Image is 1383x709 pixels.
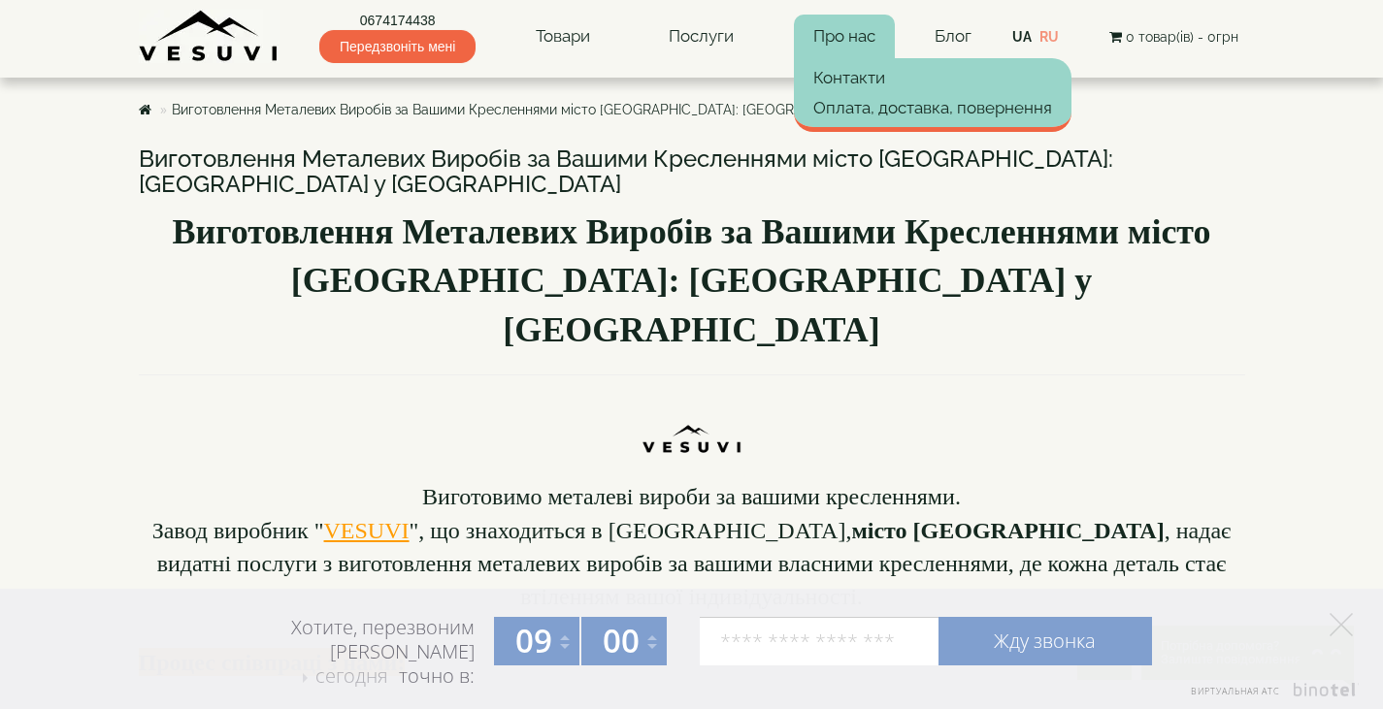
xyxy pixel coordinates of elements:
[794,63,1071,92] a: Контакти
[319,30,476,63] span: Передзвоніть мені
[649,15,753,59] a: Послуги
[851,518,1164,543] b: місто [GEOGRAPHIC_DATA]
[1012,29,1032,45] span: ua
[315,662,388,689] span: сегодня
[516,15,609,59] a: Товари
[938,617,1152,665] a: Жду звонка
[319,11,476,30] a: 0674174438
[638,385,745,466] img: PUbymHslNuv4uAEzqJpb6FGsOwdgUpvJpDmNqBc3N95ZFIp7Nq6GbIGTo4R592Obv21Wx6QEDVHZ4VvSFe9xc49KlnFEIH65O...
[935,26,971,46] a: Блог
[1103,26,1244,48] button: 0 товар(ів) - 0грн
[515,619,552,662] span: 09
[324,518,410,543] a: VESUVI
[172,212,1210,349] b: Виготовлення Металевих Виробів за Вашими Кресленнями місто [GEOGRAPHIC_DATA]: [GEOGRAPHIC_DATA] у...
[152,518,1232,609] font: Завод виробник " ", що знаходиться в [GEOGRAPHIC_DATA], , надає видатні послуги з виготовлення ме...
[139,146,1245,198] h3: Виготовлення Металевих Виробів за Вашими Кресленнями місто [GEOGRAPHIC_DATA]: [GEOGRAPHIC_DATA] у...
[172,102,1030,117] a: Виготовлення Металевих Виробів за Вашими Кресленнями місто [GEOGRAPHIC_DATA]: [GEOGRAPHIC_DATA] у...
[603,619,640,662] span: 00
[139,10,280,63] img: Завод VESUVI
[216,615,475,691] div: Хотите, перезвоним [PERSON_NAME] точно в:
[1039,29,1059,45] a: ru
[1126,29,1238,45] span: 0 товар(ів) - 0грн
[794,15,895,59] a: Про нас
[1191,685,1280,697] span: Виртуальная АТС
[422,484,961,509] font: Виготовимо металеві вироби за вашими кресленнями.
[794,93,1071,122] a: Оплата, доставка, повернення
[1179,683,1359,709] a: Виртуальная АТС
